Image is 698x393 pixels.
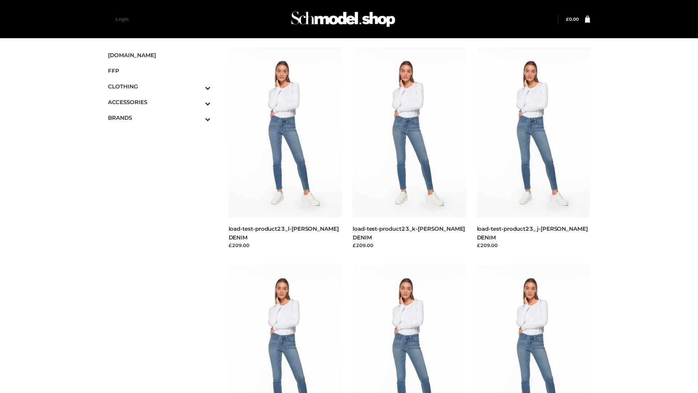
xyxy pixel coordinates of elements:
button: Toggle Submenu [185,110,210,126]
div: £209.00 [229,242,342,249]
span: BRANDS [108,114,210,122]
span: [DOMAIN_NAME] [108,51,210,59]
img: Schmodel Admin 964 [289,5,398,33]
div: £209.00 [477,242,590,249]
a: FFP [108,63,210,79]
button: Toggle Submenu [185,94,210,110]
a: BRANDSToggle Submenu [108,110,210,126]
span: FFP [108,67,210,75]
span: CLOTHING [108,82,210,91]
a: Login [116,16,128,22]
a: load-test-product23_j-[PERSON_NAME] DENIM [477,225,588,241]
button: Toggle Submenu [185,79,210,94]
a: CLOTHINGToggle Submenu [108,79,210,94]
a: ACCESSORIESToggle Submenu [108,94,210,110]
span: £ [566,16,569,22]
div: £209.00 [353,242,466,249]
a: £0.00 [566,16,579,22]
a: load-test-product23_k-[PERSON_NAME] DENIM [353,225,465,241]
span: ACCESSORIES [108,98,210,106]
bdi: 0.00 [566,16,579,22]
a: [DOMAIN_NAME] [108,47,210,63]
a: load-test-product23_l-[PERSON_NAME] DENIM [229,225,339,241]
